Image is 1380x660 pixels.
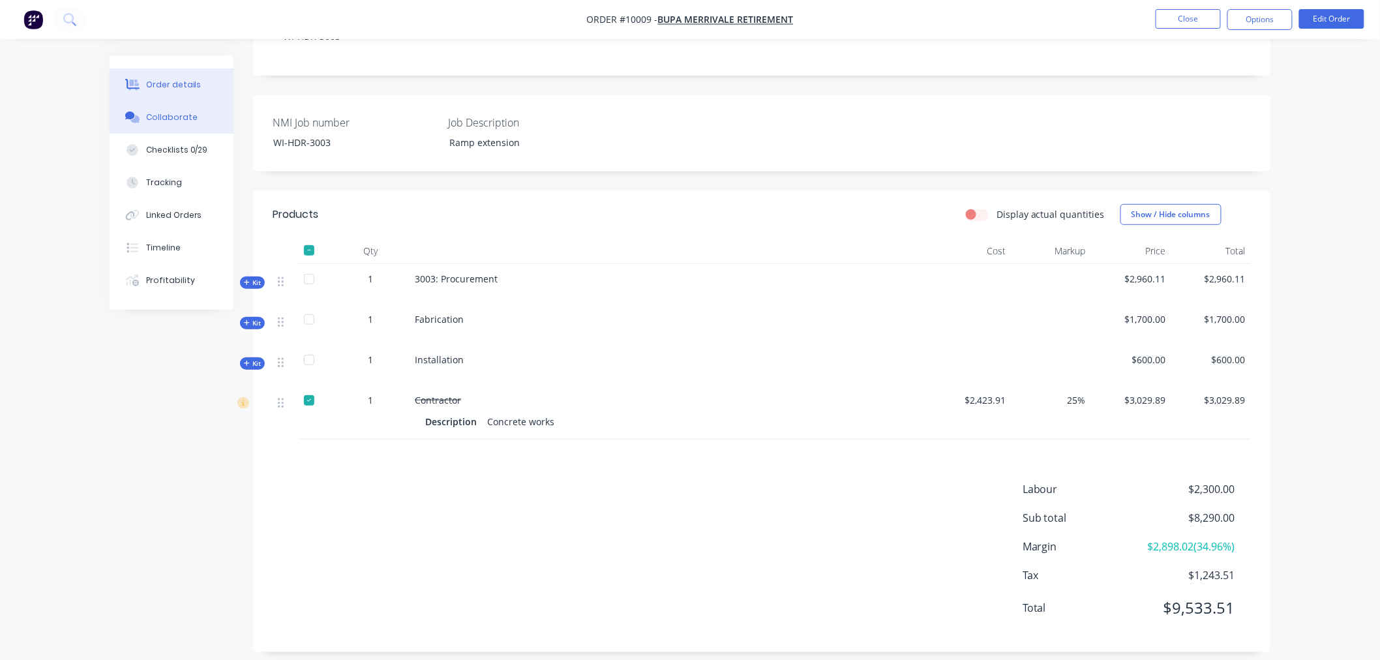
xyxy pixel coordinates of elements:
[1096,312,1166,326] span: $1,700.00
[146,209,202,221] div: Linked Orders
[1177,353,1246,367] span: $600.00
[1091,238,1171,264] div: Price
[1139,481,1235,497] span: $2,300.00
[240,357,265,370] div: Kit
[244,359,261,368] span: Kit
[1012,238,1092,264] div: Markup
[1171,238,1252,264] div: Total
[110,68,233,101] button: Order details
[1096,353,1166,367] span: $600.00
[1177,272,1246,286] span: $2,960.11
[240,277,265,289] div: Kit
[244,318,261,328] span: Kit
[415,394,461,406] span: Contractor
[1139,596,1235,620] span: $9,533.51
[1139,510,1235,526] span: $8,290.00
[368,393,373,407] span: 1
[931,238,1012,264] div: Cost
[331,238,410,264] div: Qty
[997,207,1105,221] label: Display actual quantities
[1096,393,1166,407] span: $3,029.89
[273,115,436,130] label: NMI Job number
[146,79,202,91] div: Order details
[244,278,261,288] span: Kit
[146,112,198,123] div: Collaborate
[110,134,233,166] button: Checklists 0/29
[146,242,181,254] div: Timeline
[110,101,233,134] button: Collaborate
[1120,204,1222,225] button: Show / Hide columns
[1023,539,1139,554] span: Margin
[1177,312,1246,326] span: $1,700.00
[425,412,482,431] div: Description
[658,14,794,26] a: Bupa Merrivale Retirement
[110,166,233,199] button: Tracking
[1023,481,1139,497] span: Labour
[1299,9,1364,29] button: Edit Order
[368,312,373,326] span: 1
[110,232,233,264] button: Timeline
[1096,272,1166,286] span: $2,960.11
[146,177,182,188] div: Tracking
[240,317,265,329] div: Kit
[1023,510,1139,526] span: Sub total
[1156,9,1221,29] button: Close
[110,264,233,297] button: Profitability
[415,313,464,325] span: Fabrication
[415,353,464,366] span: Installation
[273,207,318,222] div: Products
[1023,567,1139,583] span: Tax
[1227,9,1293,30] button: Options
[1139,567,1235,583] span: $1,243.51
[110,199,233,232] button: Linked Orders
[1177,393,1246,407] span: $3,029.89
[482,412,560,431] div: Concrete works
[1139,539,1235,554] span: $2,898.02 ( 34.96 %)
[23,10,43,29] img: Factory
[1017,393,1087,407] span: 25%
[368,353,373,367] span: 1
[146,275,195,286] div: Profitability
[415,273,498,285] span: 3003: Procurement
[263,133,427,152] div: WI-HDR-3003
[937,393,1006,407] span: $2,423.91
[146,144,208,156] div: Checklists 0/29
[587,14,658,26] span: Order #10009 -
[1023,600,1139,616] span: Total
[368,272,373,286] span: 1
[448,115,611,130] label: Job Description
[439,133,602,152] div: Ramp extension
